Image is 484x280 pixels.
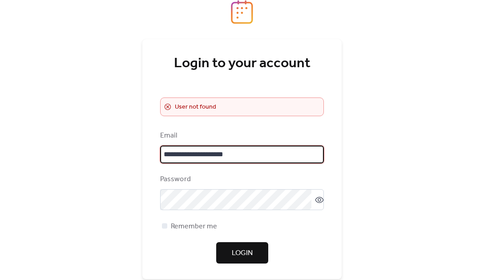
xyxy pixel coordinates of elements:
[160,174,322,185] div: Password
[232,248,253,259] span: Login
[216,242,268,264] button: Login
[160,55,324,73] div: Login to your account
[175,102,216,113] span: User not found
[171,221,217,232] span: Remember me
[160,130,322,141] div: Email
